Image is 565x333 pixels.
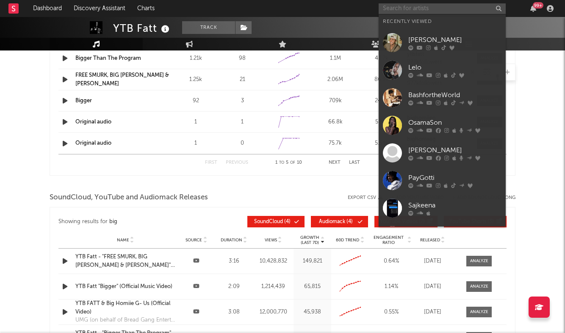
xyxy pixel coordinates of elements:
[296,283,329,291] div: 65,815
[255,257,292,266] div: 10,428,832
[371,283,411,291] div: 1.14 %
[50,193,208,203] span: SoundCloud, YouTube and Audiomack Releases
[75,253,175,269] a: YTB Fatt - "FREE SMURK, BIG [PERSON_NAME] & [PERSON_NAME]" (Official Music Video)
[186,238,202,243] span: Source
[247,216,305,227] button: SoundCloud(4)
[296,257,329,266] div: 149,821
[265,158,312,168] div: 1 5 10
[174,97,217,105] div: 92
[300,240,319,245] p: (Last 7d)
[253,219,292,224] span: ( 4 )
[348,195,383,200] button: Export CSV
[314,97,357,105] div: 709k
[420,238,440,243] span: Released
[408,173,501,183] div: PayGotti
[221,97,263,105] div: 3
[319,219,345,224] span: Audiomack
[174,54,217,63] div: 1.21k
[58,216,247,227] div: Showing results for
[530,5,536,12] button: 99+
[109,217,117,227] div: big
[296,308,329,316] div: 45,938
[408,145,501,155] div: [PERSON_NAME]
[415,283,449,291] div: [DATE]
[217,283,251,291] div: 2:09
[371,308,411,316] div: 0.55 %
[379,3,506,14] input: Search for artists
[408,118,501,128] div: OsamaSon
[279,161,284,165] span: to
[290,161,295,165] span: of
[408,35,501,45] div: [PERSON_NAME]
[361,97,403,105] div: 24.8k
[379,29,506,56] a: [PERSON_NAME]
[379,194,506,222] a: Sajkeena
[361,54,403,63] div: 43.7k
[415,308,449,316] div: [DATE]
[349,160,360,165] button: Last
[174,118,217,126] div: 1
[379,167,506,194] a: PayGotti
[182,21,235,34] button: Track
[75,140,111,146] a: Original audio
[221,54,263,63] div: 98
[221,139,263,148] div: 0
[174,139,217,148] div: 1
[336,238,359,243] span: 60D Trend
[316,219,355,224] span: ( 4 )
[371,257,411,266] div: 0.64 %
[379,112,506,139] a: OsamaSon
[265,238,277,243] span: Views
[379,222,506,249] a: PureSnow
[533,2,543,8] div: 99 +
[311,216,368,227] button: Audiomack(4)
[205,160,217,165] button: First
[217,308,251,316] div: 3:08
[314,54,357,63] div: 1.1M
[217,257,251,266] div: 3:16
[408,62,501,73] div: Lelo
[75,316,175,325] div: UMG (on behalf of Bread Gang Entertainment, LLC / 10K Projects); NirvanaDigitalPublishing, Create...
[374,216,438,227] button: YouTube Videos(7)
[226,160,248,165] button: Previous
[314,139,357,148] div: 75.7k
[117,238,129,243] span: Name
[361,118,403,126] div: 5.57k
[221,238,242,243] span: Duration
[75,283,175,291] a: YTB Fatt "Bigger" (Official Music Video)
[255,308,292,316] div: 12,000,770
[75,73,169,87] a: FREE SMURK, BIG [PERSON_NAME] & [PERSON_NAME]
[379,139,506,167] a: [PERSON_NAME]
[75,98,92,104] a: Bigger
[75,119,111,125] a: Original audio
[361,139,403,148] div: 5.54k
[221,118,263,126] div: 1
[254,219,283,224] span: SoundCloud
[255,283,292,291] div: 1,214,439
[379,84,506,112] a: BashfortheWorld
[371,235,406,245] span: Engagement Ratio
[408,90,501,100] div: BashfortheWorld
[300,235,319,240] p: Growth
[415,257,449,266] div: [DATE]
[408,200,501,210] div: Sajkeena
[379,56,506,84] a: Lelo
[329,160,341,165] button: Next
[113,21,172,35] div: YTB Fatt
[314,118,357,126] div: 66.8k
[75,56,141,61] a: Bigger Than The Program
[383,17,501,27] div: Recently Viewed
[75,299,175,316] a: YTB FATT & Big Homiie G- Us (Official Video)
